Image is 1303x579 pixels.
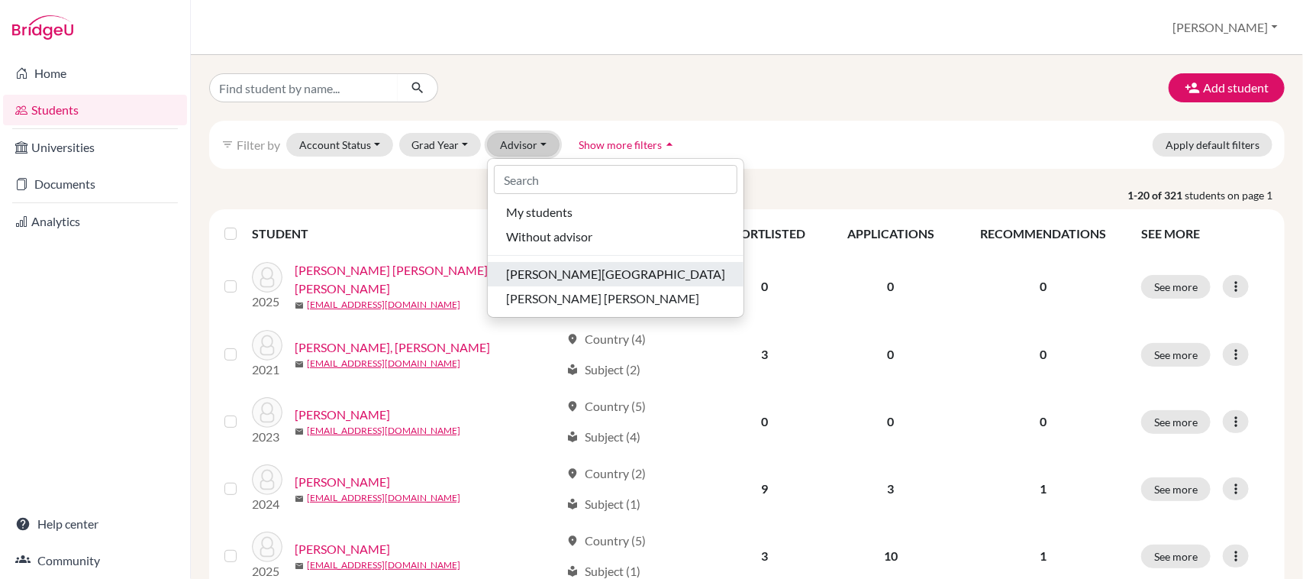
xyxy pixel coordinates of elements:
[252,293,282,311] p: 2025
[252,532,282,562] img: AFANE GIAMMATTEI, ALESSANDRA
[487,158,744,318] div: Advisor
[295,360,304,369] span: mail
[3,58,187,89] a: Home
[566,467,579,480] span: location_on
[487,133,560,157] button: Advisor
[826,321,955,388] td: 0
[826,252,955,321] td: 0
[704,252,826,321] td: 0
[488,286,743,311] button: [PERSON_NAME] [PERSON_NAME]
[295,261,560,298] a: [PERSON_NAME] [PERSON_NAME] [PERSON_NAME]
[286,133,393,157] button: Account Status
[488,200,743,225] button: My students
[307,357,460,370] a: [EMAIL_ADDRESS][DOMAIN_NAME]
[252,495,282,513] p: 2024
[1141,410,1211,434] button: See more
[307,558,460,572] a: [EMAIL_ADDRESS][DOMAIN_NAME]
[307,424,460,438] a: [EMAIL_ADDRESS][DOMAIN_NAME]
[399,133,482,157] button: Grad Year
[295,301,304,310] span: mail
[252,262,282,293] img: ABARCA AVELAR, MARÍA FERNANDA
[826,388,955,455] td: 0
[295,338,490,357] a: [PERSON_NAME], [PERSON_NAME]
[662,137,677,152] i: arrow_drop_up
[307,298,460,312] a: [EMAIL_ADDRESS][DOMAIN_NAME]
[566,431,579,443] span: local_library
[1141,545,1211,568] button: See more
[566,364,579,376] span: local_library
[3,545,187,576] a: Community
[1141,477,1211,501] button: See more
[221,138,234,150] i: filter_list
[566,133,690,157] button: Show more filtersarrow_drop_up
[1141,275,1211,299] button: See more
[566,333,579,345] span: location_on
[488,262,743,286] button: [PERSON_NAME][GEOGRAPHIC_DATA]
[488,225,743,249] button: Without advisor
[494,165,737,194] input: Search
[704,215,826,252] th: SHORTLISTED
[964,277,1123,296] p: 0
[704,455,826,522] td: 9
[704,388,826,455] td: 0
[3,509,187,539] a: Help center
[295,427,304,436] span: mail
[252,397,282,428] img: Acosta, Camila
[252,330,282,361] img: ÁBREGO CASTRO, JOSÉ SANTIAGO
[295,494,304,503] span: mail
[566,428,640,446] div: Subject (4)
[566,532,646,550] div: Country (5)
[1127,187,1185,203] strong: 1-20 of 321
[1169,73,1285,102] button: Add student
[566,498,579,510] span: local_library
[295,406,390,424] a: [PERSON_NAME]
[252,464,282,495] img: Afane , Giannina
[252,428,282,446] p: 2023
[506,265,725,283] span: [PERSON_NAME][GEOGRAPHIC_DATA]
[3,95,187,125] a: Students
[964,345,1123,364] p: 0
[3,132,187,163] a: Universities
[566,330,646,348] div: Country (4)
[579,138,662,151] span: Show more filters
[506,289,699,308] span: [PERSON_NAME] [PERSON_NAME]
[566,535,579,547] span: location_on
[252,215,557,252] th: STUDENT
[1166,13,1285,42] button: [PERSON_NAME]
[506,228,592,246] span: Without advisor
[964,412,1123,431] p: 0
[506,203,572,222] span: My students
[295,473,390,491] a: [PERSON_NAME]
[826,215,955,252] th: APPLICATIONS
[826,455,955,522] td: 3
[964,547,1123,565] p: 1
[955,215,1132,252] th: RECOMMENDATIONS
[704,321,826,388] td: 3
[964,480,1123,498] p: 1
[252,361,282,379] p: 2021
[3,169,187,199] a: Documents
[566,495,640,513] div: Subject (1)
[566,400,579,412] span: location_on
[237,137,280,152] span: Filter by
[566,464,646,483] div: Country (2)
[1132,215,1279,252] th: SEE MORE
[307,491,460,505] a: [EMAIL_ADDRESS][DOMAIN_NAME]
[295,540,390,558] a: [PERSON_NAME]
[1141,343,1211,367] button: See more
[1185,187,1285,203] span: students on page 1
[3,206,187,237] a: Analytics
[209,73,398,102] input: Find student by name...
[566,361,640,379] div: Subject (2)
[566,397,646,416] div: Country (5)
[12,15,73,40] img: Bridge-U
[1153,133,1272,157] button: Apply default filters
[295,561,304,571] span: mail
[566,565,579,577] span: local_library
